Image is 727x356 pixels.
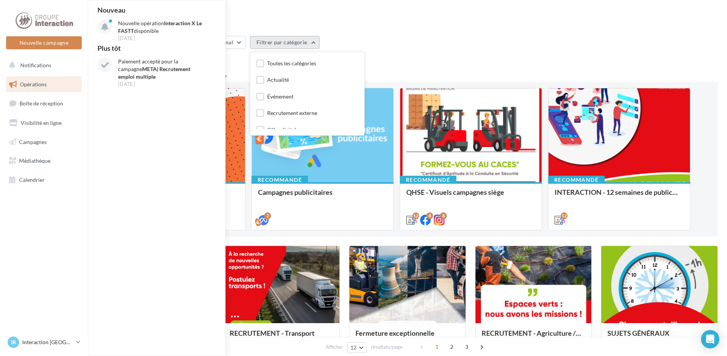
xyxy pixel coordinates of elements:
div: Recrutement externe [267,109,317,117]
a: Campagnes [5,134,83,150]
div: Fermeture exceptionnelle [355,329,459,345]
span: Médiathèque [19,157,50,164]
span: résultats/page [371,343,402,351]
div: 8 [426,212,433,219]
button: Filtrer par catégorie [250,36,320,49]
div: 8 [440,212,447,219]
span: 2 [446,341,458,353]
a: Opérations [5,76,83,92]
div: 2 [264,212,271,219]
div: INTERACTION - 12 semaines de publication [555,188,684,204]
div: Opérations marketing [97,12,718,24]
div: 4 opérations recommandées par votre enseigne [97,73,718,79]
span: Visibilité en ligne [21,120,62,126]
div: Recommandé [548,176,605,184]
div: 12 [412,212,419,219]
span: IR [11,338,16,346]
span: Calendrier [19,176,45,183]
div: Open Intercom Messenger [701,330,719,348]
a: Médiathèque [5,153,83,169]
div: Événement [267,93,294,100]
div: RECRUTEMENT - Transport [230,329,334,345]
div: QHSE - Visuels campagnes siège [406,188,536,204]
a: IR Interaction [GEOGRAPHIC_DATA] [6,335,82,350]
span: 1 [431,341,443,353]
span: Boîte de réception [19,100,63,107]
p: Interaction [GEOGRAPHIC_DATA] [22,338,73,346]
button: 12 [347,342,367,353]
div: Recommandé [252,176,308,184]
span: Opérations [20,81,47,87]
span: Notifications [20,62,51,68]
div: RECRUTEMENT - Agriculture / Espaces verts [482,329,586,345]
div: Toutes les catégories [267,60,316,67]
div: SUJETS GÉNÉRAUX [607,329,711,345]
span: Campagnes [19,138,47,145]
div: Campagnes publicitaires [258,188,387,204]
a: Calendrier [5,172,83,188]
div: Actualité [267,76,289,84]
span: 3 [461,341,473,353]
a: Boîte de réception [5,95,83,112]
a: Visibilité en ligne [5,115,83,131]
button: Nouvelle campagne [6,36,82,49]
span: 12 [351,345,357,351]
div: Offre digitale [267,126,299,134]
div: Recommandé [400,176,456,184]
button: Notifications [5,57,80,73]
div: 12 [561,212,568,219]
span: Afficher [326,343,343,351]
